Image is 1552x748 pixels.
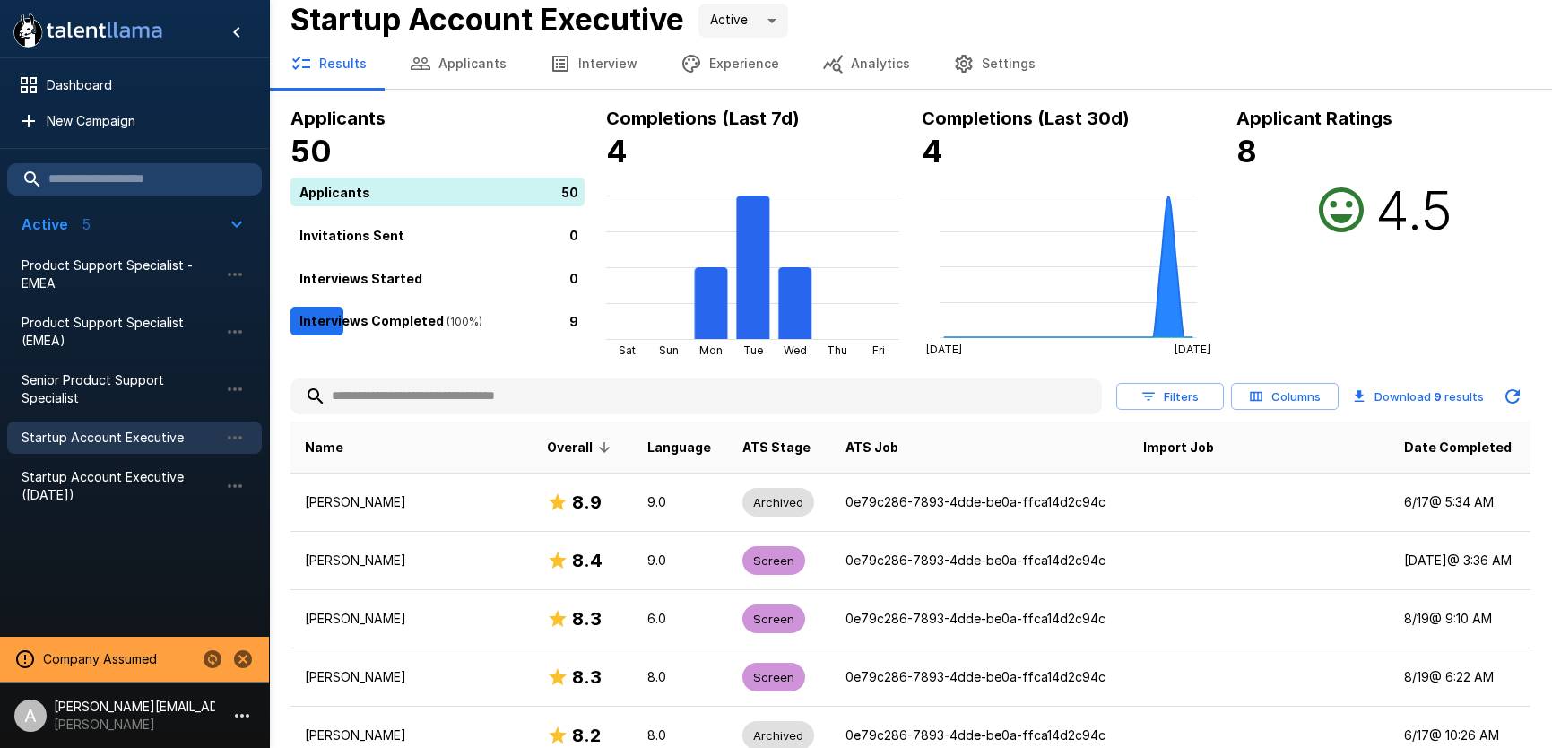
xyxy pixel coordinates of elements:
b: 4 [922,133,943,170]
span: Archived [742,727,814,744]
button: Results [269,39,388,89]
p: [PERSON_NAME] [305,610,518,628]
td: 8/19 @ 9:10 AM [1390,590,1530,648]
p: [PERSON_NAME] [305,668,518,686]
p: 9 [569,311,578,330]
button: Download 9 results [1346,378,1491,414]
h6: 8.4 [572,546,603,575]
h6: 8.9 [572,488,602,517]
td: 6/17 @ 5:34 AM [1390,474,1530,532]
button: Columns [1231,383,1339,411]
span: Screen [742,669,805,686]
p: 0e79c286-7893-4dde-be0a-ffca14d2c94c [845,726,1114,744]
p: 0e79c286-7893-4dde-be0a-ffca14d2c94c [845,493,1114,511]
p: 8.0 [647,726,714,744]
p: 0 [569,225,578,244]
span: Screen [742,552,805,570]
p: [PERSON_NAME] [305,726,518,744]
p: [PERSON_NAME] [305,552,518,570]
tspan: Sat [619,344,636,357]
b: 4 [606,133,628,170]
span: Archived [742,494,814,511]
p: 6.0 [647,610,714,628]
h6: 8.3 [572,604,602,633]
p: [PERSON_NAME] [305,493,518,511]
h6: 8.3 [572,663,602,691]
b: 8 [1236,133,1257,170]
tspan: Thu [827,344,847,357]
b: Startup Account Executive [290,1,684,38]
p: 0e79c286-7893-4dde-be0a-ffca14d2c94c [845,668,1114,686]
h2: 4.5 [1375,178,1452,242]
button: Settings [932,39,1057,89]
button: Analytics [801,39,932,89]
td: 8/19 @ 6:22 AM [1390,648,1530,707]
td: [DATE] @ 3:36 AM [1390,532,1530,590]
b: Completions (Last 7d) [606,108,800,129]
span: Screen [742,611,805,628]
p: 8.0 [647,668,714,686]
b: 9 [1434,389,1442,404]
p: 9.0 [647,552,714,570]
b: Completions (Last 30d) [922,108,1130,129]
tspan: Sun [659,344,679,357]
tspan: Fri [872,344,885,357]
p: 50 [561,182,578,201]
p: 0 [569,268,578,287]
span: Import Job [1143,437,1214,458]
tspan: [DATE] [1175,343,1210,356]
button: Applicants [388,39,528,89]
tspan: Wed [783,344,806,357]
button: Experience [659,39,801,89]
p: 9.0 [647,493,714,511]
span: ATS Stage [742,437,811,458]
span: Date Completed [1404,437,1512,458]
b: Applicants [290,108,386,129]
tspan: [DATE] [925,343,961,356]
b: 50 [290,133,332,170]
p: 0e79c286-7893-4dde-be0a-ffca14d2c94c [845,552,1114,570]
div: Active [698,4,788,38]
tspan: Tue [743,344,763,357]
b: Applicant Ratings [1236,108,1392,129]
span: Overall [547,437,616,458]
span: Language [647,437,711,458]
button: Interview [528,39,659,89]
button: Updated Today - 10:27 PM [1495,378,1530,414]
tspan: Mon [699,344,723,357]
span: Name [305,437,343,458]
span: ATS Job [845,437,898,458]
p: 0e79c286-7893-4dde-be0a-ffca14d2c94c [845,610,1114,628]
button: Filters [1116,383,1224,411]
